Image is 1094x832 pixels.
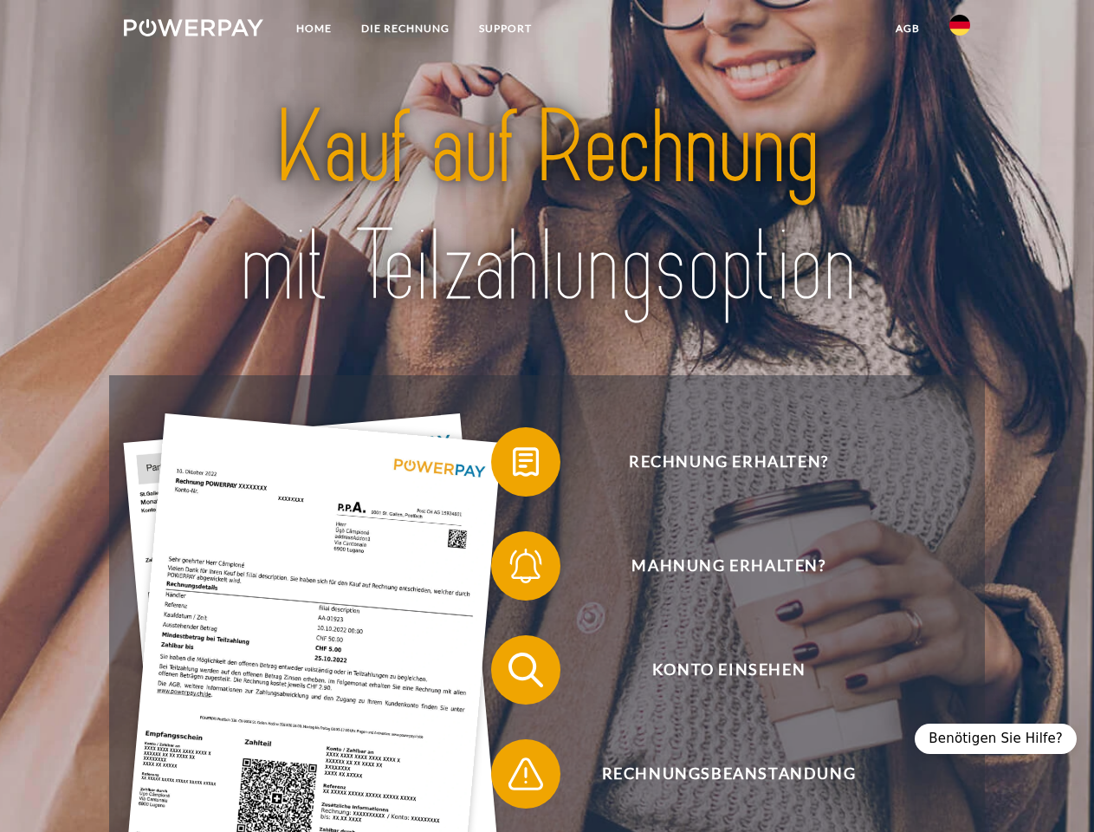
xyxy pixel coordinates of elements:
button: Mahnung erhalten? [491,531,942,601]
img: de [949,15,970,36]
img: qb_bell.svg [504,544,547,588]
img: qb_warning.svg [504,752,547,796]
span: Konto einsehen [516,635,941,705]
img: logo-powerpay-white.svg [124,19,263,36]
a: agb [881,13,935,44]
span: Mahnung erhalten? [516,531,941,601]
a: SUPPORT [464,13,547,44]
img: qb_search.svg [504,648,547,692]
a: Home [282,13,346,44]
button: Rechnung erhalten? [491,427,942,497]
div: Benötigen Sie Hilfe? [915,724,1077,754]
span: Rechnung erhalten? [516,427,941,497]
span: Rechnungsbeanstandung [516,739,941,809]
img: qb_bill.svg [504,440,547,484]
img: title-powerpay_de.svg [165,83,929,332]
button: Konto einsehen [491,635,942,705]
button: Rechnungsbeanstandung [491,739,942,809]
a: DIE RECHNUNG [346,13,464,44]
